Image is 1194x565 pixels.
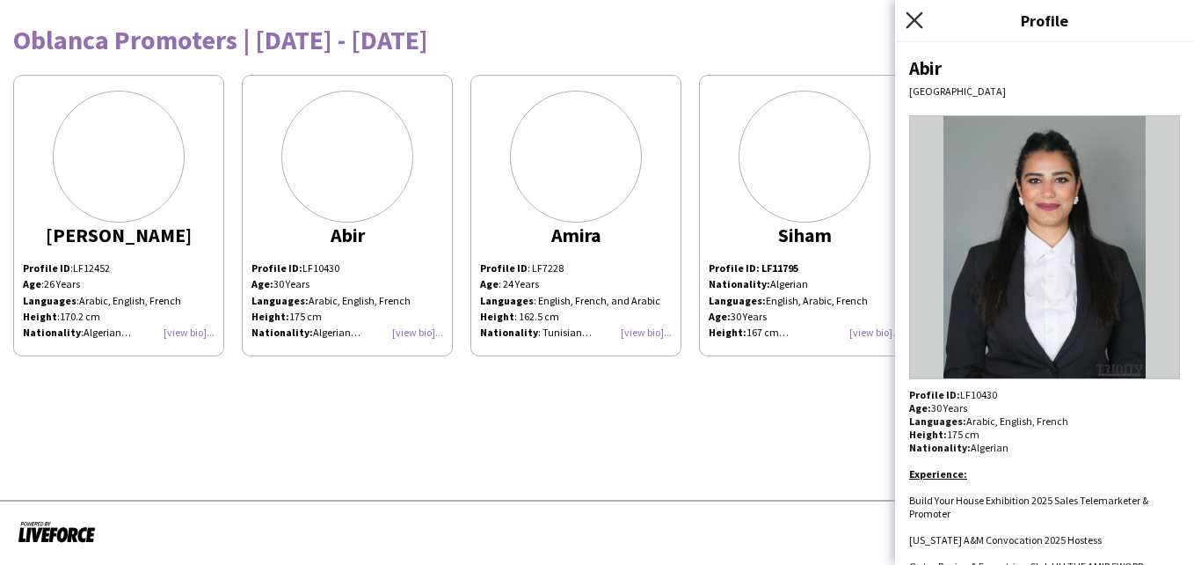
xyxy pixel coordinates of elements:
div: Abir [251,227,443,243]
strong: Height: [251,310,289,323]
strong: Profile ID: [251,261,302,275]
strong: Profile ID: [909,388,960,401]
strong: Languages: [709,294,766,307]
b: Languages [480,294,534,307]
b: Profile ID [23,261,70,275]
b: Profile ID [480,261,528,275]
strong: Height: [909,428,947,441]
div: : LF7228 [480,260,672,276]
div: [PERSON_NAME] [23,227,215,243]
p: LF12452 [23,260,215,276]
div: : 24 Years [480,276,672,292]
b: Height [23,310,57,323]
div: [GEOGRAPHIC_DATA] [909,84,1180,98]
u: Experience: [909,467,967,481]
div: Siham [709,227,900,243]
b: Height [480,310,514,323]
li: Build Your House Exhibition 2025 Sales Telemarketer & Promoter [909,494,1180,520]
span: : [23,277,44,290]
strong: Profile ID: LF11795 [709,261,798,275]
li: [US_STATE] A&M Convocation 2025 Hostess [909,533,1180,547]
span: : [23,261,73,275]
div: : 162.5 cm : Tunisian [480,309,672,341]
p: 30 Years Arabic, English, French 175 cm Algerian [909,401,1180,454]
p: LF10430 [251,260,443,276]
div: Abir [909,56,1180,80]
span: : [23,294,79,307]
h3: Profile [895,9,1194,32]
strong: Height: [709,326,746,339]
img: Powered by Liveforce [18,519,96,544]
b: Languages [23,294,76,307]
img: Crew avatar or photo [909,115,1180,379]
div: : English, French, and Arabic [480,293,672,309]
strong: Nationality: [909,441,971,454]
p: LF10430 [909,388,1180,401]
strong: Languages: [909,415,966,428]
p: Algerian English, Arabic, French 30 Years 167 cm [709,260,900,341]
strong: Age: [909,401,931,415]
b: Age [23,277,41,290]
span: : [23,326,84,339]
b: Nationality [480,326,538,339]
p: 30 Years Arabic, English, French 175 cm Algerian [251,276,443,341]
div: Amira [480,227,672,243]
strong: Nationality: [709,277,770,290]
p: 26 Years Arabic, English, French 170.2 cm Algerian [23,276,215,341]
strong: Languages: [251,294,309,307]
b: Nationality [23,326,81,339]
span: : [23,310,60,323]
strong: Age: [709,310,731,323]
strong: Nationality: [251,326,313,339]
strong: Age: [251,277,273,290]
b: Age [480,277,499,290]
div: Oblanca Promoters | [DATE] - [DATE] [13,26,1181,53]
